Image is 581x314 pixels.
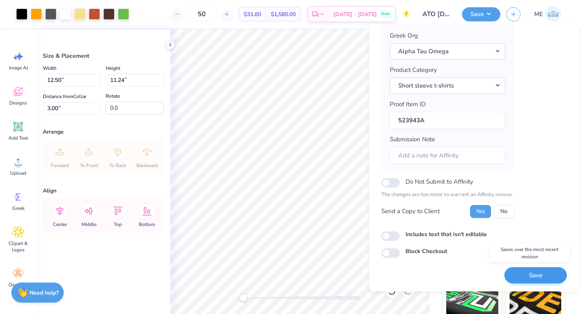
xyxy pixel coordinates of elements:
[43,186,164,195] div: Align
[470,205,491,218] button: Yes
[545,6,561,22] img: Maria Espena
[114,221,122,228] span: Top
[333,10,377,19] span: [DATE] - [DATE]
[390,66,437,75] label: Product Category
[494,205,514,218] button: No
[43,128,164,136] div: Arrange
[139,221,155,228] span: Bottom
[244,10,261,19] span: $31.60
[8,135,28,141] span: Add Text
[12,205,25,211] span: Greek
[53,221,67,228] span: Center
[82,221,96,228] span: Middle
[390,31,418,41] label: Greek Org
[10,170,26,176] span: Upload
[9,100,27,106] span: Designs
[405,177,473,187] label: Do Not Submit to Affinity
[43,92,86,101] label: Distance from Collar
[5,240,31,253] span: Clipart & logos
[390,100,426,109] label: Proof Item ID
[390,135,435,144] label: Submission Note
[8,282,28,288] span: Decorate
[43,63,56,73] label: Width
[534,10,543,19] span: ME
[29,289,59,297] strong: Need help?
[381,191,514,199] p: The changes are too minor to warrant an Affinity review.
[489,244,570,262] div: Saves over the most recent revision
[186,7,217,21] input: – –
[106,91,120,101] label: Rotate
[405,230,487,239] label: Includes text that isn't editable
[9,65,28,71] span: Image AI
[390,77,505,94] button: Short sleeve t-shirts
[416,6,456,22] input: Untitled Design
[239,294,247,302] div: Accessibility label
[405,247,447,255] label: Block Checkout
[390,147,505,164] input: Add a note for Affinity
[381,207,440,216] div: Send a Copy to Client
[271,10,296,19] span: $1,580.00
[43,52,164,60] div: Size & Placement
[106,63,120,73] label: Height
[504,267,567,284] button: Save
[531,6,565,22] a: ME
[390,43,505,60] button: Alpha Tau Omega
[462,7,500,21] button: Save
[382,11,389,17] span: Free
